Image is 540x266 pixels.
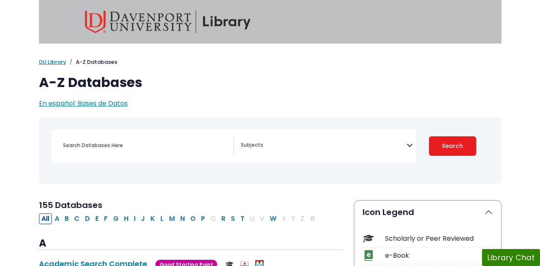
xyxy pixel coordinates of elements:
[39,213,319,223] div: Alpha-list to filter by first letter of database name
[131,213,138,224] button: Filter Results I
[39,75,501,90] h1: A-Z Databases
[385,234,493,244] div: Scholarly or Peer Reviewed
[39,99,128,108] a: En español: Bases de Datos
[62,213,71,224] button: Filter Results B
[199,213,208,224] button: Filter Results P
[52,213,62,224] button: Filter Results A
[102,213,110,224] button: Filter Results F
[39,213,52,224] button: All
[39,199,102,211] span: 155 Databases
[429,136,476,156] button: Submit for Search Results
[354,201,501,224] button: Icon Legend
[158,213,166,224] button: Filter Results L
[39,58,66,66] a: DU Library
[93,213,101,224] button: Filter Results E
[188,213,198,224] button: Filter Results O
[178,213,187,224] button: Filter Results N
[82,213,92,224] button: Filter Results D
[39,237,344,250] h3: A
[238,213,247,224] button: Filter Results T
[482,249,540,266] button: Library Chat
[267,213,279,224] button: Filter Results W
[39,58,501,66] nav: breadcrumb
[111,213,121,224] button: Filter Results G
[363,250,374,261] img: Icon e-Book
[39,117,501,184] nav: Search filters
[219,213,228,224] button: Filter Results R
[363,233,374,244] img: Icon Scholarly or Peer Reviewed
[85,10,251,33] img: Davenport University Library
[385,251,493,261] div: e-Book
[121,213,131,224] button: Filter Results H
[228,213,237,224] button: Filter Results S
[167,213,177,224] button: Filter Results M
[148,213,157,224] button: Filter Results K
[58,139,233,151] input: Search database by title or keyword
[72,213,82,224] button: Filter Results C
[241,143,407,149] textarea: Search
[66,58,117,66] li: A-Z Databases
[138,213,148,224] button: Filter Results J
